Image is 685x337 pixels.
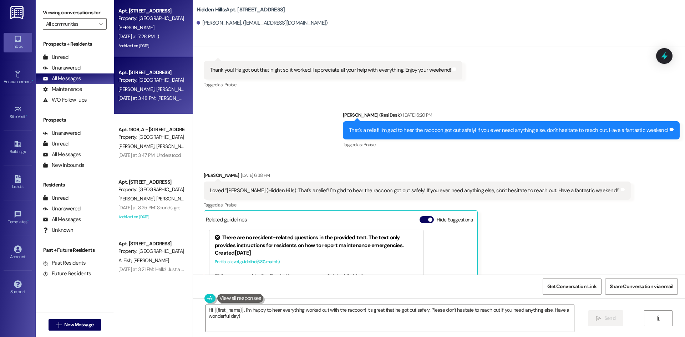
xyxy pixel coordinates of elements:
[401,111,432,119] div: [DATE] 6:20 PM
[118,33,159,40] div: [DATE] at 7:28 PM: :)
[543,279,601,295] button: Get Conversation Link
[118,15,184,22] div: Property: [GEOGRAPHIC_DATA]
[43,96,87,104] div: WO Follow-ups
[26,113,27,118] span: •
[43,129,81,137] div: Unanswered
[118,41,185,50] div: Archived on [DATE]
[118,186,184,193] div: Property: [GEOGRAPHIC_DATA]
[99,21,103,27] i: 
[156,86,192,92] span: [PERSON_NAME]
[27,218,29,223] span: •
[547,283,597,290] span: Get Conversation Link
[197,6,285,14] b: Hidden Hills: Apt. [STREET_ADDRESS]
[118,257,133,264] span: A. Fish
[215,273,289,280] b: FAQs generated by ResiDesk AI
[588,310,623,326] button: Send
[224,82,236,88] span: Praise
[118,95,608,101] div: [DATE] at 3:48 PM: [PERSON_NAME] it's [PERSON_NAME] would you happen to know of any of the reside...
[4,243,32,262] a: Account
[43,151,81,158] div: All Messages
[118,7,184,15] div: Apt. [STREET_ADDRESS]
[118,178,184,186] div: Apt. [STREET_ADDRESS]
[43,270,91,277] div: Future Residents
[204,200,631,210] div: Tagged as:
[43,86,82,93] div: Maintenance
[206,216,247,226] div: Related guidelines
[64,321,93,328] span: New Message
[210,187,620,194] div: Loved “[PERSON_NAME] (Hidden Hills): That's a relief! I'm glad to hear the raccoon got out safely...
[596,316,601,321] i: 
[36,116,114,124] div: Prospects
[437,216,473,224] label: Hide Suggestions
[118,69,184,76] div: Apt. [STREET_ADDRESS]
[36,246,114,254] div: Past + Future Residents
[343,111,680,121] div: [PERSON_NAME] (ResiDesk)
[118,133,184,141] div: Property: [GEOGRAPHIC_DATA]
[43,162,84,169] div: New Inbounds
[215,249,418,257] div: Created [DATE]
[4,138,32,157] a: Buildings
[610,283,673,290] span: Share Conversation via email
[56,322,61,328] i: 
[343,139,680,150] div: Tagged as:
[204,80,463,90] div: Tagged as:
[36,181,114,189] div: Residents
[364,142,375,148] span: Praise
[43,53,68,61] div: Unread
[43,205,81,213] div: Unanswered
[118,24,154,31] span: [PERSON_NAME]
[4,278,32,297] a: Support
[349,127,668,134] div: That's a relief! I'm glad to hear the raccoon got out safely! If you ever need anything else, don...
[36,40,114,48] div: Prospects + Residents
[156,143,192,149] span: [PERSON_NAME]
[43,259,86,267] div: Past Residents
[156,195,192,202] span: [PERSON_NAME]
[197,19,328,27] div: [PERSON_NAME]. ([EMAIL_ADDRESS][DOMAIN_NAME])
[118,76,184,84] div: Property: [GEOGRAPHIC_DATA]
[118,126,184,133] div: Apt. 1908, A - [STREET_ADDRESS]
[43,194,68,202] div: Unread
[4,103,32,122] a: Site Visit •
[133,257,169,264] span: [PERSON_NAME]
[118,143,156,149] span: [PERSON_NAME]
[604,315,615,322] span: Send
[605,279,678,295] button: Share Conversation via email
[32,78,33,83] span: •
[43,216,81,223] div: All Messages
[4,33,32,52] a: Inbox
[215,234,418,249] div: There are no resident-related questions in the provided text. The text only provides instructions...
[118,240,184,247] div: Apt. [STREET_ADDRESS]
[43,226,73,234] div: Unknown
[206,305,574,332] textarea: Hi {{first_name}}, I'm happy to hear everything worked out with the raccoon! It's great that he g...
[656,316,661,321] i: 
[326,273,369,280] b: Original Guideline
[43,64,81,72] div: Unanswered
[4,173,32,192] a: Leads
[43,140,68,148] div: Unread
[46,18,95,30] input: All communities
[210,66,451,74] div: Thank you! He got out that night so it worked. I appreciate all your help with everything. Enjoy ...
[118,213,185,221] div: Archived on [DATE]
[215,258,418,266] div: Portfolio level guideline ( 68 % match)
[118,86,156,92] span: [PERSON_NAME]
[43,7,107,18] label: Viewing conversations for
[43,75,81,82] div: All Messages
[49,319,101,331] button: New Message
[118,247,184,255] div: Property: [GEOGRAPHIC_DATA]
[118,195,156,202] span: [PERSON_NAME]
[224,202,236,208] span: Praise
[4,208,32,228] a: Templates •
[118,152,181,158] div: [DATE] at 3:47 PM: Understood
[10,6,25,19] img: ResiDesk Logo
[239,172,270,179] div: [DATE] 6:38 PM
[118,204,230,211] div: [DATE] at 3:25 PM: Sounds great! We will see you then!
[204,172,631,182] div: [PERSON_NAME]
